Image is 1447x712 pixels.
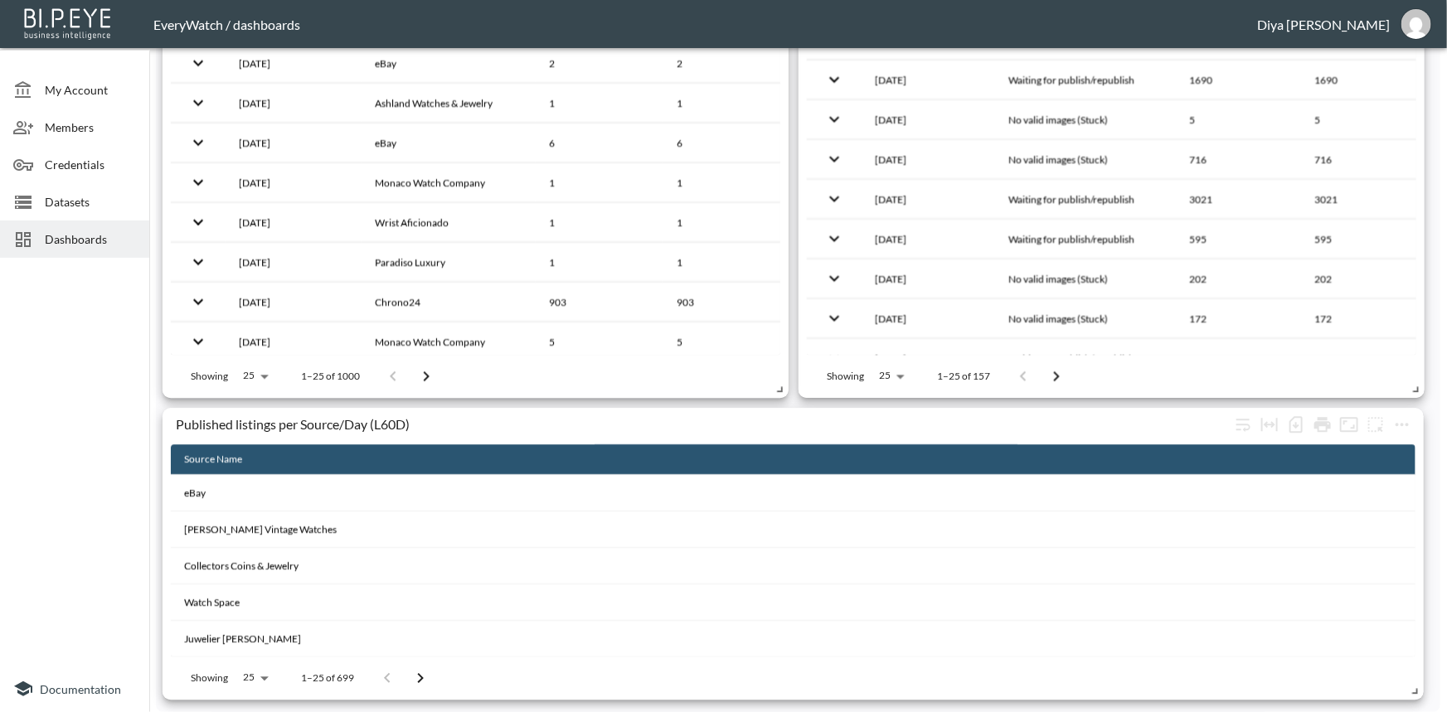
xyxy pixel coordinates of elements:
[226,44,362,83] th: 2025-09-01
[820,225,848,253] button: expand row
[663,322,780,361] th: 5
[1177,339,1302,378] th: 253
[184,248,212,276] button: expand row
[1309,411,1336,438] div: Print
[663,84,780,123] th: 1
[536,203,663,242] th: 1
[995,100,1176,139] th: No valid images (Stuck)
[45,193,136,211] span: Datasets
[862,180,995,219] th: 2025-08-26
[1256,411,1283,438] div: Toggle table layout between fixed and auto (default: auto)
[862,339,995,378] th: 2025-08-24
[235,666,274,688] div: 25
[1390,4,1443,44] button: diya@everywatch.com
[45,230,136,248] span: Dashboards
[362,322,536,361] th: Monaco Watch Company
[45,81,136,99] span: My Account
[45,156,136,173] span: Credentials
[226,283,362,322] th: 2025-08-30
[862,140,995,179] th: 2025-08-26
[235,365,274,386] div: 25
[820,65,848,94] button: expand row
[226,124,362,162] th: 2025-08-31
[362,84,536,123] th: Ashland Watches & Jewelry
[1301,140,1416,179] th: 716
[184,449,264,469] span: Source Name
[301,671,354,685] p: 1–25 of 699
[536,44,663,83] th: 2
[176,416,1230,432] div: Published listings per Source/Day (L60D)
[827,369,864,383] p: Showing
[171,511,1415,548] th: Akkerman Vintage Watches
[1177,259,1302,298] th: 202
[1040,360,1073,393] button: Go to next page
[21,4,116,41] img: bipeye-logo
[1177,299,1302,338] th: 172
[301,369,360,383] p: 1–25 of 1000
[937,369,990,383] p: 1–25 of 157
[1257,17,1390,32] div: Diya [PERSON_NAME]
[995,180,1176,219] th: Waiting for publish/republish
[184,128,212,157] button: expand row
[1389,411,1415,438] span: Chart settings
[995,299,1176,338] th: No valid images (Stuck)
[1177,61,1302,99] th: 1690
[1301,180,1416,219] th: 3021
[862,61,995,99] th: 2025-08-27
[171,584,1415,621] th: Watch Space
[1301,61,1416,99] th: 1690
[995,61,1176,99] th: Waiting for publish/republish
[1362,414,1389,430] span: Attach chart to a group
[184,288,212,316] button: expand row
[1301,259,1416,298] th: 202
[153,17,1257,32] div: EveryWatch / dashboards
[536,322,663,361] th: 5
[171,475,1415,511] th: eBay
[362,283,536,322] th: Chrono24
[862,220,995,259] th: 2025-08-25
[995,339,1176,378] th: Waiting for publish/republish
[184,449,242,469] div: Source Name
[171,548,1415,584] th: Collectors Coins & Jewelry
[820,105,848,133] button: expand row
[184,208,212,236] button: expand row
[1362,411,1389,438] button: more
[536,243,663,282] th: 1
[1301,220,1416,259] th: 595
[536,84,663,123] th: 1
[995,140,1176,179] th: No valid images (Stuck)
[171,621,1415,657] th: Juwelier Ralf Häffner
[362,44,536,83] th: eBay
[226,84,362,123] th: 2025-08-31
[226,243,362,282] th: 2025-08-30
[820,264,848,293] button: expand row
[663,124,780,162] th: 6
[226,163,362,202] th: 2025-08-31
[191,671,228,685] p: Showing
[1301,299,1416,338] th: 172
[362,203,536,242] th: Wrist Aficionado
[862,299,995,338] th: 2025-08-24
[820,304,848,332] button: expand row
[404,661,437,695] button: Go to next page
[184,168,212,196] button: expand row
[820,185,848,213] button: expand row
[663,163,780,202] th: 1
[226,322,362,361] th: 2025-08-30
[45,119,136,136] span: Members
[1301,100,1416,139] th: 5
[536,124,663,162] th: 6
[1283,411,1309,438] div: Number of rows selected for download: 699
[1401,9,1431,39] img: a8099f9e021af5dd6201337a867d9ae6
[1301,339,1416,378] th: 253
[184,49,212,77] button: expand row
[410,360,443,393] button: Go to next page
[13,679,136,699] a: Documentation
[1336,411,1362,438] button: Fullscreen
[663,203,780,242] th: 1
[184,327,212,356] button: expand row
[1177,140,1302,179] th: 716
[820,344,848,372] button: expand row
[226,203,362,242] th: 2025-08-30
[1177,180,1302,219] th: 3021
